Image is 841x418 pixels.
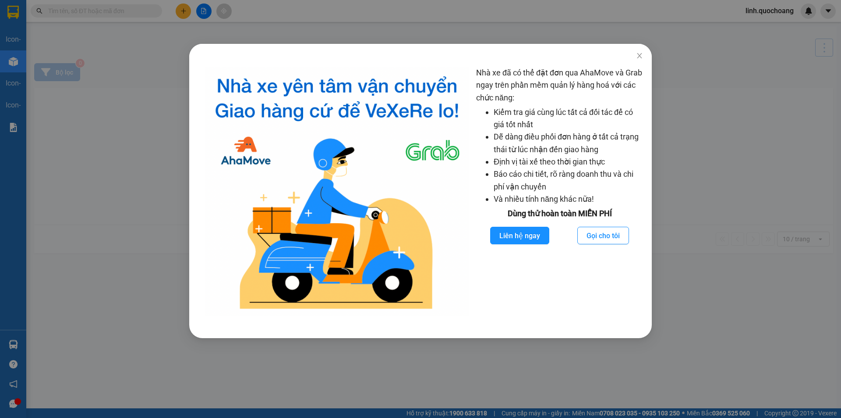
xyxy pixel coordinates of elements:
[490,227,549,244] button: Liên hệ ngay
[494,106,643,131] li: Kiểm tra giá cùng lúc tất cả đối tác để có giá tốt nhất
[494,193,643,205] li: Và nhiều tính năng khác nữa!
[577,227,629,244] button: Gọi cho tôi
[494,131,643,156] li: Dễ dàng điều phối đơn hàng ở tất cả trạng thái từ lúc nhận đến giao hàng
[636,52,643,59] span: close
[587,230,620,241] span: Gọi cho tôi
[627,44,652,68] button: Close
[476,67,643,316] div: Nhà xe đã có thể đặt đơn qua AhaMove và Grab ngay trên phần mềm quản lý hàng hoá với các chức năng:
[499,230,540,241] span: Liên hệ ngay
[494,168,643,193] li: Báo cáo chi tiết, rõ ràng doanh thu và chi phí vận chuyển
[494,156,643,168] li: Định vị tài xế theo thời gian thực
[476,207,643,220] div: Dùng thử hoàn toàn MIỄN PHÍ
[205,67,469,316] img: logo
